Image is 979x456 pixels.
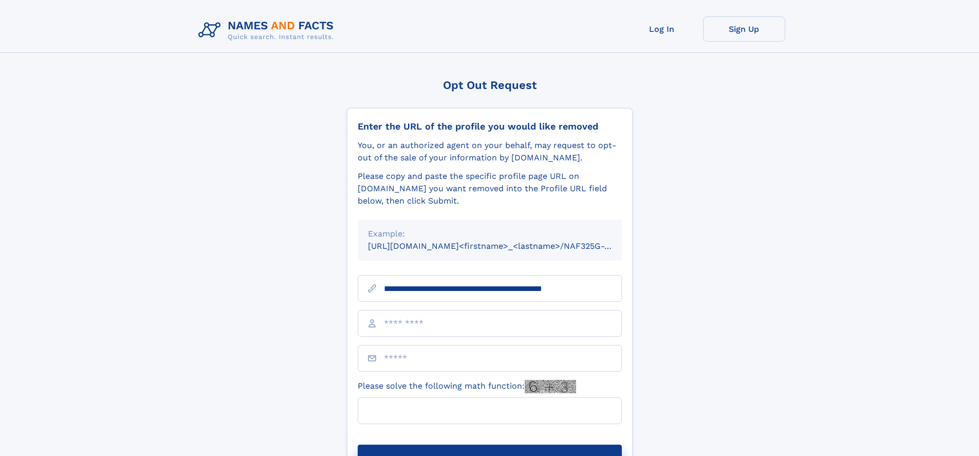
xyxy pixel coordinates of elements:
label: Please solve the following math function: [358,380,576,393]
small: [URL][DOMAIN_NAME]<firstname>_<lastname>/NAF325G-xxxxxxxx [368,241,641,251]
a: Log In [621,16,703,42]
div: You, or an authorized agent on your behalf, may request to opt-out of the sale of your informatio... [358,139,622,164]
a: Sign Up [703,16,785,42]
div: Please copy and paste the specific profile page URL on [DOMAIN_NAME] you want removed into the Pr... [358,170,622,207]
div: Example: [368,228,612,240]
div: Enter the URL of the profile you would like removed [358,121,622,132]
img: Logo Names and Facts [194,16,342,44]
div: Opt Out Request [347,79,633,92]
